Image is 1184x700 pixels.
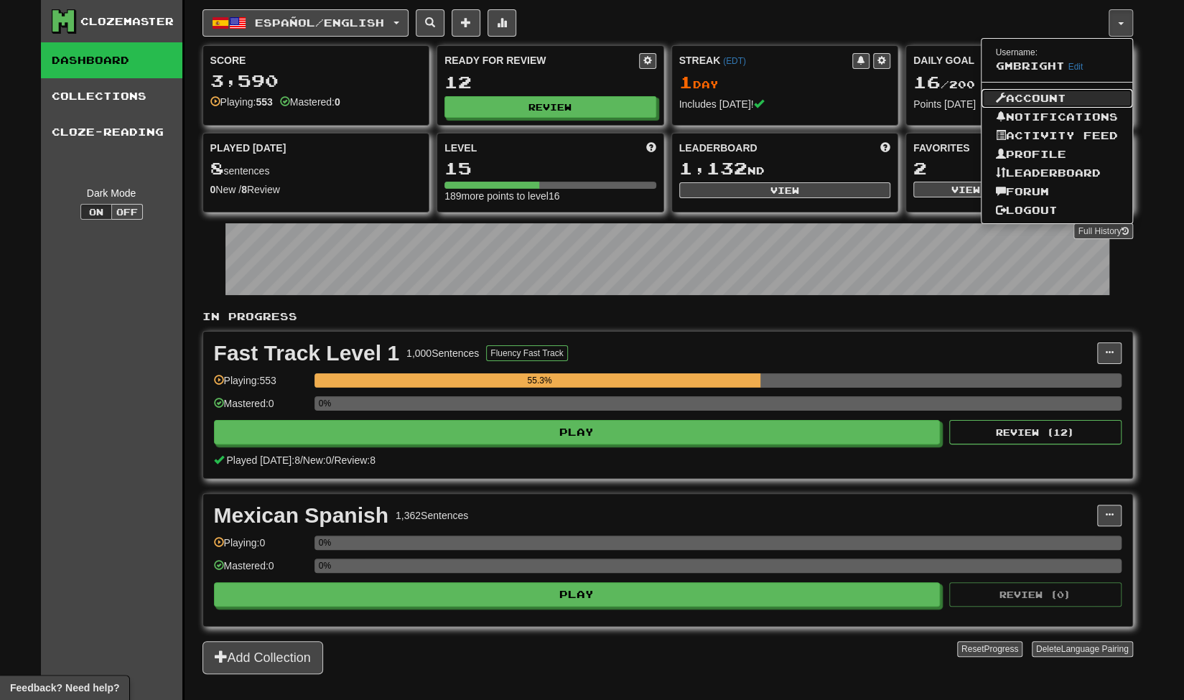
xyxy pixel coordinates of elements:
[679,159,891,178] div: nd
[300,454,303,466] span: /
[444,159,656,177] div: 15
[202,309,1133,324] p: In Progress
[996,60,1065,72] span: gmbright
[80,204,112,220] button: On
[210,158,224,178] span: 8
[913,182,1017,197] button: View
[202,9,409,37] button: Español/English
[982,201,1132,220] a: Logout
[444,141,477,155] span: Level
[996,47,1038,57] small: Username:
[913,72,941,92] span: 16
[210,184,216,195] strong: 0
[210,141,286,155] span: Played [DATE]
[444,96,656,118] button: Review
[444,73,656,91] div: 12
[226,454,299,466] span: Played [DATE]: 8
[982,126,1132,145] a: Activity Feed
[913,53,1108,69] div: Daily Goal
[488,9,516,37] button: More stats
[41,114,182,150] a: Cloze-Reading
[256,96,272,108] strong: 553
[41,78,182,114] a: Collections
[416,9,444,37] button: Search sentences
[303,454,332,466] span: New: 0
[210,95,273,109] div: Playing:
[241,184,247,195] strong: 8
[210,72,422,90] div: 3,590
[444,189,656,203] div: 189 more points to level 16
[679,53,853,67] div: Streak
[111,204,143,220] button: Off
[880,141,890,155] span: This week in points, UTC
[957,641,1022,657] button: ResetProgress
[444,53,639,67] div: Ready for Review
[210,182,422,197] div: New / Review
[214,582,941,607] button: Play
[679,72,693,92] span: 1
[679,97,891,111] div: Includes [DATE]!
[679,73,891,92] div: Day
[406,346,479,360] div: 1,000 Sentences
[452,9,480,37] button: Add sentence to collection
[335,96,340,108] strong: 0
[334,454,376,466] span: Review: 8
[214,396,307,420] div: Mastered: 0
[52,186,172,200] div: Dark Mode
[1068,62,1083,72] a: Edit
[982,89,1132,108] a: Account
[723,56,746,66] a: (EDT)
[80,14,174,29] div: Clozemaster
[982,145,1132,164] a: Profile
[984,644,1018,654] span: Progress
[214,342,400,364] div: Fast Track Level 1
[982,182,1132,201] a: Forum
[913,78,975,90] span: / 200
[982,108,1132,126] a: Notifications
[949,420,1122,444] button: Review (12)
[331,454,334,466] span: /
[646,141,656,155] span: Score more points to level up
[280,95,340,109] div: Mastered:
[214,505,388,526] div: Mexican Spanish
[41,42,182,78] a: Dashboard
[255,17,384,29] span: Español / English
[214,559,307,582] div: Mastered: 0
[202,641,323,674] button: Add Collection
[949,582,1122,607] button: Review (0)
[1061,644,1128,654] span: Language Pairing
[679,141,758,155] span: Leaderboard
[10,681,119,695] span: Open feedback widget
[210,159,422,178] div: sentences
[214,420,941,444] button: Play
[913,159,1125,177] div: 2
[486,345,567,361] button: Fluency Fast Track
[679,158,747,178] span: 1,132
[214,536,307,559] div: Playing: 0
[214,373,307,397] div: Playing: 553
[1073,223,1132,239] a: Full History
[913,141,1125,155] div: Favorites
[396,508,468,523] div: 1,362 Sentences
[1032,641,1133,657] button: DeleteLanguage Pairing
[210,53,422,67] div: Score
[982,164,1132,182] a: Leaderboard
[319,373,760,388] div: 55.3%
[679,182,891,198] button: View
[913,97,1125,111] div: Points [DATE]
